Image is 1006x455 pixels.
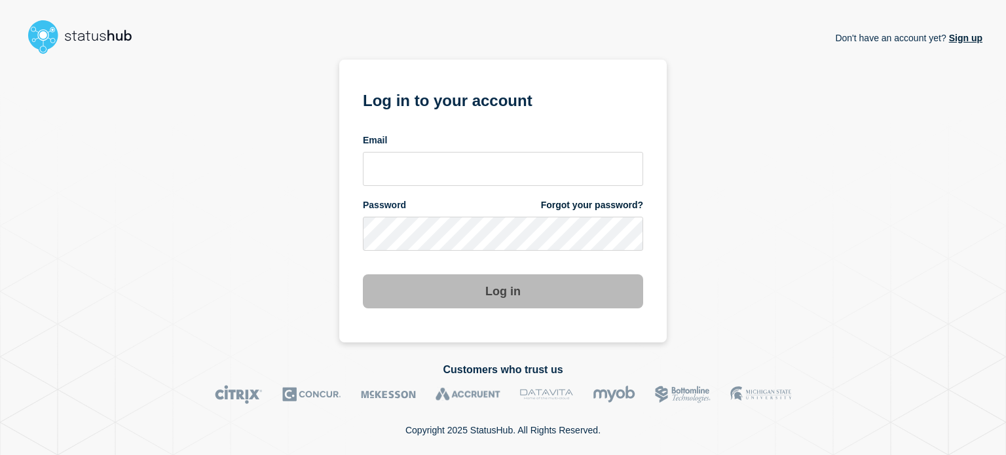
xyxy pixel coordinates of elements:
input: password input [363,217,643,251]
h2: Customers who trust us [24,364,982,376]
img: Concur logo [282,385,341,404]
img: Accruent logo [436,385,500,404]
p: Don't have an account yet? [835,22,982,54]
img: Citrix logo [215,385,263,404]
span: Email [363,134,387,147]
input: email input [363,152,643,186]
img: McKesson logo [361,385,416,404]
a: Sign up [946,33,982,43]
h1: Log in to your account [363,87,643,111]
p: Copyright 2025 StatusHub. All Rights Reserved. [405,425,601,435]
img: MSU logo [730,385,791,404]
img: StatusHub logo [24,16,148,58]
img: myob logo [593,385,635,404]
img: Bottomline logo [655,385,711,404]
button: Log in [363,274,643,308]
a: Forgot your password? [541,199,643,211]
span: Password [363,199,406,211]
img: DataVita logo [520,385,573,404]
